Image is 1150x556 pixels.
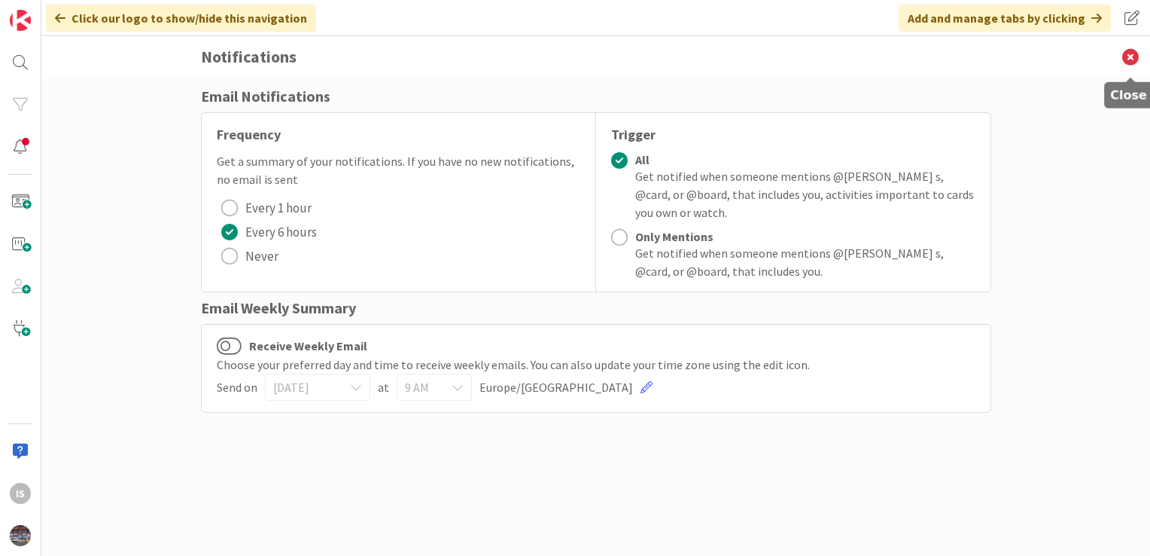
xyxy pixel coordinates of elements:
div: Email Weekly Summary [201,297,991,319]
div: Trigger [611,124,975,145]
div: Get notified when someone mentions @[PERSON_NAME] s, @card, or @board, that includes you. [635,244,975,280]
span: 9 AM [405,377,438,398]
button: Every 6 hours [217,220,321,244]
h5: Close [1110,88,1147,102]
div: Click our logo to show/hide this navigation [46,5,316,32]
div: Get notified when someone mentions @[PERSON_NAME] s, @card, or @board, that includes you, activit... [635,167,975,221]
button: Never [217,244,283,268]
span: [DATE] [273,377,336,398]
button: Every 1 hour [217,196,316,220]
div: Email Notifications [201,85,991,108]
span: Every 6 hours [245,221,317,243]
h3: Notifications [201,36,991,78]
span: at [378,378,389,396]
img: avatar [10,525,31,546]
label: Receive Weekly Email [217,336,367,356]
span: Send on [217,378,257,396]
span: Europe/[GEOGRAPHIC_DATA] [479,378,633,396]
span: Never [245,245,278,267]
div: Is [10,483,31,504]
span: Every 1 hour [245,197,312,219]
div: Only Mentions [635,229,975,244]
button: Receive Weekly Email [217,336,242,356]
div: Frequency [217,124,580,145]
div: All [635,152,975,167]
div: Get a summary of your notifications. If you have no new notifications, no email is sent [217,152,580,188]
div: Choose your preferred day and time to receive weekly emails. You can also update your time zone u... [217,356,975,374]
img: Visit kanbanzone.com [10,10,31,31]
div: Add and manage tabs by clicking [899,5,1111,32]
